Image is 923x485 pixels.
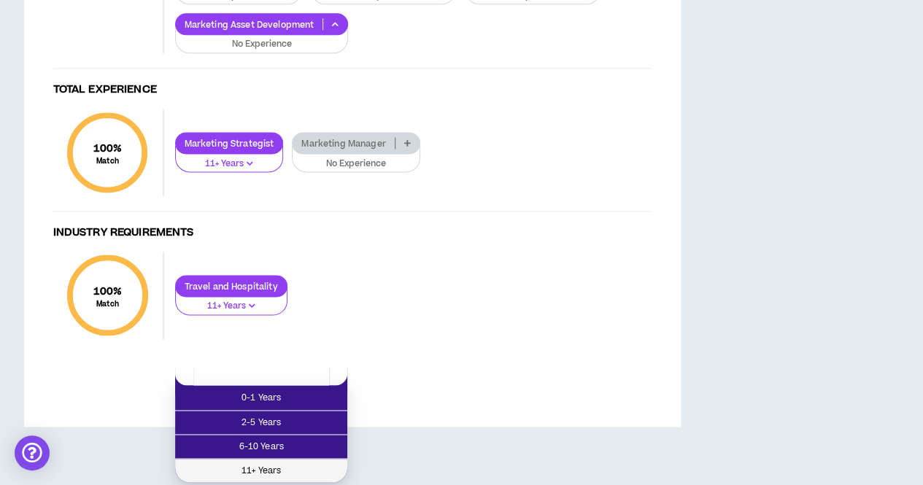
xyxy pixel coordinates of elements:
[184,390,339,406] span: 0-1 Years
[185,300,278,313] p: 11+ Years
[176,19,323,30] p: Marketing Asset Development
[185,38,339,51] p: No Experience
[292,145,420,173] button: No Experience
[93,156,123,166] small: Match
[176,138,283,149] p: Marketing Strategist
[175,145,284,173] button: 11+ Years
[175,287,287,315] button: 11+ Years
[185,158,274,171] p: 11+ Years
[184,414,339,430] span: 2-5 Years
[53,226,652,240] h4: Industry Requirements
[93,284,123,299] span: 100 %
[301,158,411,171] p: No Experience
[93,141,123,156] span: 100 %
[293,138,394,149] p: Marketing Manager
[15,435,50,470] div: Open Intercom Messenger
[176,281,287,292] p: Travel and Hospitality
[53,83,652,97] h4: Total Experience
[184,438,339,454] span: 6-10 Years
[175,26,349,53] button: No Experience
[93,299,123,309] small: Match
[184,462,339,478] span: 11+ Years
